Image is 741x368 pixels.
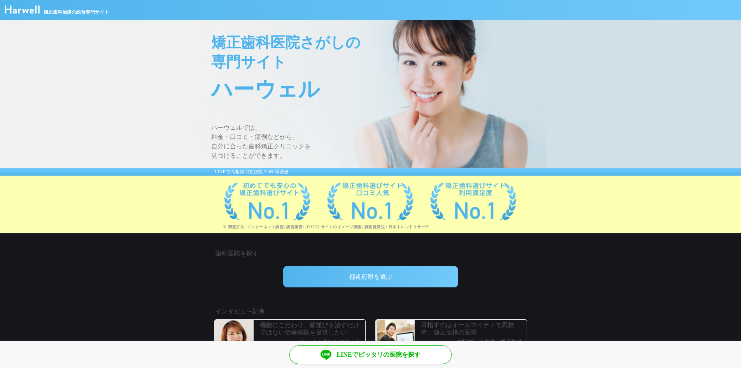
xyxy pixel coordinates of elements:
a: ハーウェル [5,8,40,15]
span: 見つけることができます。 [211,151,546,160]
a: 歯科医師_小池陵馬理事長_説明中(サムネイル用)目指すのはオールマイティで高技術、適正価格の医院名駅アール歯科・矯正歯科[PERSON_NAME]理事長 [371,315,531,359]
span: 矯正歯科医院さがしの [211,33,546,52]
img: 歯科医師_小池陵馬理事長_説明中(サムネイル用) [376,320,415,355]
div: LINEでの相談回答総数 3,000回突破 [196,168,546,176]
span: ハーウェル [211,72,546,107]
img: 歯科医師_大沼麻由子先生_アップ [215,320,254,355]
p: 目指すのはオールマイティで高技術、適正価格の医院 [421,321,525,336]
span: 自分に合った歯科矯正クリニックを [211,142,546,151]
p: 機能にこだわり、歯並びを治すだけではない治療体験を提供したい [260,321,364,336]
div: 都道府県を選ぶ [283,266,458,287]
span: 専門サイト [211,52,546,72]
h2: インタビュー記事 [215,307,526,316]
a: LINEでピッタリの医院を探す [289,345,452,364]
span: 矯正歯科治療の総合専門サイト [44,9,109,16]
span: ハーウェルでは、 [211,123,546,132]
p: ※ 調査方法: インターネット調査; 調査概要: [DATE] サイトのイメージ調査; 調査提供先 : 日本トレンドリサーチ [223,224,546,229]
p: 名駅アール歯科・矯正歯科 [457,339,522,346]
a: 歯科医師_大沼麻由子先生_アップ機能にこだわり、歯並びを治すだけではない治療体験を提供したいおおぬま歯科クリニック[PERSON_NAME] 医師 [210,315,370,359]
img: ハーウェル [5,5,40,14]
span: 料金・口コミ・症例などから、 [211,132,546,142]
p: おおぬま歯科クリニック [301,339,361,346]
h2: 歯科医院を探す [215,249,526,258]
